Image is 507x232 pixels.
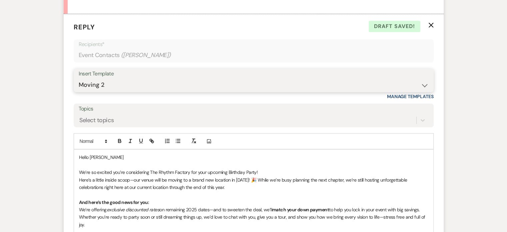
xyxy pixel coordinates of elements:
[79,40,429,49] p: Recipients*
[79,154,428,161] p: Hello [PERSON_NAME]
[369,21,420,32] span: Draft saved!
[74,23,95,31] span: Reply
[79,104,429,114] label: Topics
[387,93,434,99] a: Manage Templates
[79,206,428,213] p: We’re offering on remaining 2025 dates—and to sweeten the deal, we’ll to help you lock in your ev...
[79,69,429,79] div: Insert Template
[79,199,149,205] strong: And here’s the good news for you:
[79,176,428,191] p: Here’s a little inside scoop—our venue will be moving to a brand new location in [DATE]! 🎉 While ...
[79,49,429,62] div: Event Contacts
[79,213,428,228] p: Whether you’re ready to party soon or still dreaming things up, we’d love to chat with you, give ...
[79,169,428,176] p: We’re so excited you’re considering The Rhythm Factory for your upcoming Birthday Party!
[107,207,159,213] em: exclusive discounted rates
[272,207,329,213] strong: match your down payment
[121,51,171,60] span: ( [PERSON_NAME] )
[79,116,114,125] div: Select topics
